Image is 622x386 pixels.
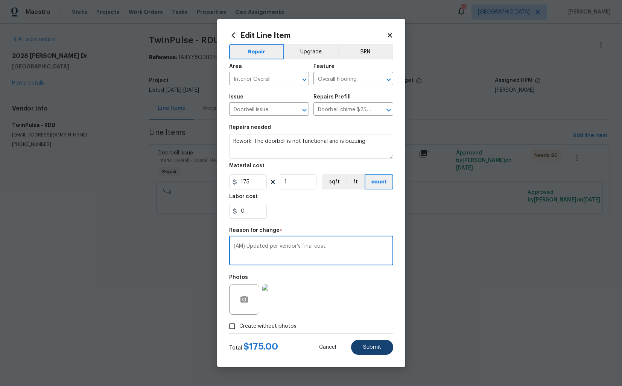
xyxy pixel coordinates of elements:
[307,340,348,355] button: Cancel
[229,64,242,69] h5: Area
[229,228,280,233] h5: Reason for change
[319,345,336,350] span: Cancel
[229,94,243,100] h5: Issue
[351,340,393,355] button: Submit
[229,44,284,59] button: Repair
[313,94,351,100] h5: Repairs Prefill
[299,105,310,115] button: Open
[299,74,310,85] button: Open
[313,64,335,69] h5: Feature
[383,74,394,85] button: Open
[322,174,346,189] button: sqft
[338,44,393,59] button: BRN
[243,342,278,351] span: $ 175.00
[229,343,278,352] div: Total
[229,31,386,39] h2: Edit Line Item
[346,174,365,189] button: ft
[234,244,389,259] textarea: (AM) Updated per vendor’s final cost.
[383,105,394,115] button: Open
[365,174,393,189] button: count
[229,194,258,199] h5: Labor cost
[229,275,248,280] h5: Photos
[229,163,265,168] h5: Material cost
[239,322,297,330] span: Create without photos
[284,44,338,59] button: Upgrade
[229,135,393,159] textarea: Rework: The doorbell is not functional and is buzzing.
[229,125,271,130] h5: Repairs needed
[363,345,381,350] span: Submit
